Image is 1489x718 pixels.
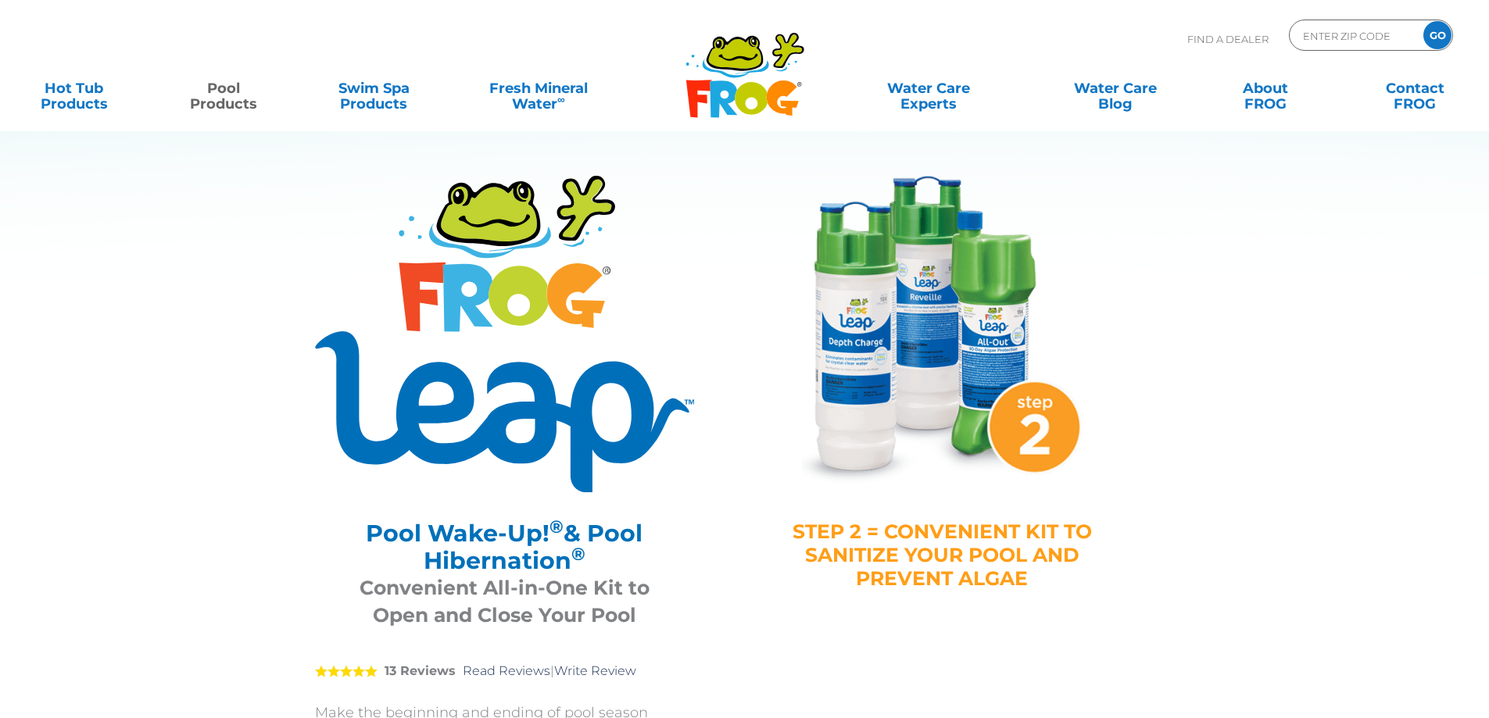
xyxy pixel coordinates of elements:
[571,543,585,565] sup: ®
[166,73,282,104] a: PoolProducts
[315,665,378,677] span: 5
[554,663,636,678] a: Write Review
[316,73,432,104] a: Swim SpaProducts
[335,520,675,574] h2: Pool Wake-Up! & Pool Hibernation
[385,663,456,678] strong: 13 Reviews
[792,520,1093,590] h4: STEP 2 = CONVENIENT KIT TO SANITIZE YOUR POOL AND PREVENT ALGAE
[549,516,564,538] sup: ®
[1207,73,1323,104] a: AboutFROG
[315,641,694,702] div: |
[1423,21,1451,49] input: GO
[1057,73,1173,104] a: Water CareBlog
[463,663,550,678] a: Read Reviews
[1187,20,1269,59] p: Find A Dealer
[1301,24,1407,47] input: Zip Code Form
[834,73,1023,104] a: Water CareExperts
[1357,73,1473,104] a: ContactFROG
[315,176,694,492] img: Product Logo
[335,574,675,629] h3: Convenient All-in-One Kit to Open and Close Your Pool
[557,93,565,105] sup: ∞
[465,73,611,104] a: Fresh MineralWater∞
[16,73,132,104] a: Hot TubProducts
